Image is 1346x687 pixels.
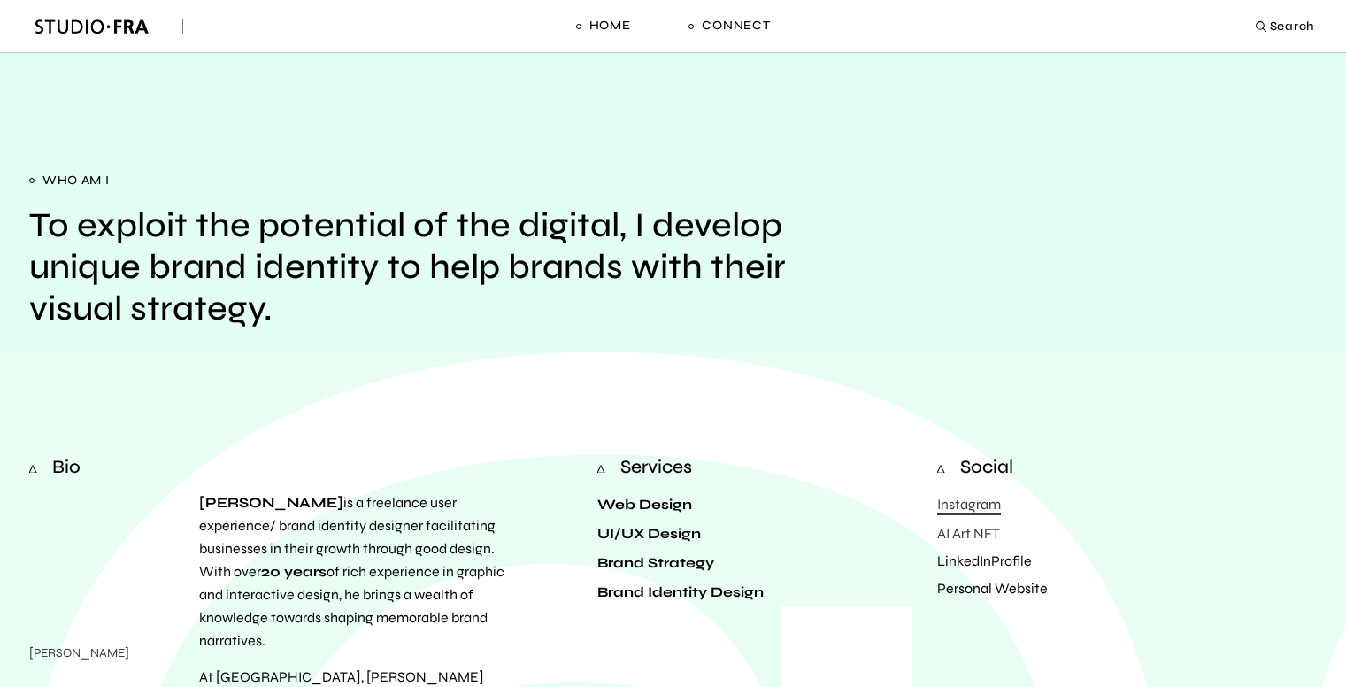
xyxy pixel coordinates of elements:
[199,494,343,511] strong: [PERSON_NAME]
[597,496,714,571] strong: Web Design UI/UX Design Brand Strategy
[620,458,692,476] span: Services
[29,169,803,192] span: Who am I
[589,17,631,35] span: Home
[702,17,770,35] span: Connect
[28,457,37,479] tspan: ▵
[936,457,945,479] tspan: ▵
[597,583,764,600] strong: Brand Identity Design
[991,552,1032,569] span: Profile
[597,457,606,479] tspan: ▵
[29,205,803,329] h2: To exploit the potential of the digital, I develop unique brand identity to help brands with thei...
[261,563,327,580] strong: 20 years
[937,525,1000,542] a: AI Art NFT
[52,458,81,476] span: Bio
[937,552,1032,569] a: LinkedInProfile
[937,496,1001,515] a: Instagram
[960,458,1013,476] span: Social
[29,491,505,652] p: is a freelance user experience/ brand identity designer facilitating businesses in their growth t...
[937,580,1048,597] a: Personal Website
[1270,12,1315,40] span: Search
[29,647,171,660] p: [PERSON_NAME]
